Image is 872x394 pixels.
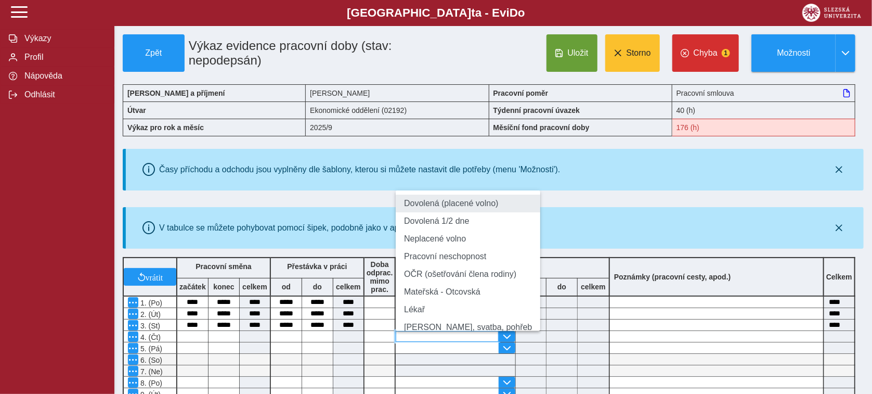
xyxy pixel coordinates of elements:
b: Útvar [127,106,146,115]
div: 40 (h) [672,101,855,119]
span: 8. (Po) [138,379,162,387]
b: Poznámky (pracovní cesty, apod.) [610,273,735,281]
b: do [302,283,333,291]
div: Časy příchodu a odchodu jsou vyplněny dle šablony, kterou si můžete nastavit dle potřeby (menu 'M... [159,165,561,174]
span: Možnosti [760,48,827,58]
li: Dovolená (placené volno) [396,195,540,212]
span: 6. (So) [138,356,162,364]
b: Týdenní pracovní úvazek [493,106,580,115]
span: 1 [722,49,730,57]
li: [PERSON_NAME], svatba, pohřeb [396,319,540,336]
li: Mateřská - Otcovská [396,283,540,301]
button: Menu [128,320,138,331]
span: Storno [627,48,651,58]
b: Výkaz pro rok a měsíc [127,123,204,132]
li: Pracovní neschopnost [396,248,540,265]
b: Pracovní poměr [493,89,549,97]
b: Doba odprac. mimo prac. [367,260,393,294]
span: Výkazy [21,34,106,43]
button: Menu [128,343,138,353]
button: Zpět [123,34,185,72]
span: 1. (Po) [138,299,162,307]
li: Dovolená 1/2 dne [396,212,540,230]
span: 2. (Út) [138,310,161,319]
b: Pracovní směna [196,262,251,271]
b: Měsíční fond pracovní doby [493,123,590,132]
img: logo_web_su.png [802,4,861,22]
button: vrátit [124,268,176,286]
button: Menu [128,354,138,365]
button: Menu [128,309,138,319]
b: začátek [177,283,208,291]
b: celkem [240,283,270,291]
h1: Výkaz evidence pracovní doby (stav: nepodepsán) [185,34,432,72]
div: Pracovní smlouva [672,84,855,101]
span: Uložit [568,48,589,58]
span: Nápověda [21,71,106,81]
button: Menu [128,332,138,342]
b: od [271,283,302,291]
li: OČR (ošetřování člena rodiny) [396,265,540,283]
li: Neplacené volno [396,230,540,248]
button: Menu [128,297,138,308]
span: o [518,6,525,19]
span: 3. (St) [138,322,160,330]
b: [GEOGRAPHIC_DATA] a - Evi [31,6,841,20]
span: vrátit [146,273,163,281]
b: celkem [578,283,609,291]
span: 7. (Ne) [138,367,163,376]
span: 5. (Pá) [138,345,162,353]
span: Odhlásit [21,90,106,99]
b: do [546,283,577,291]
b: Celkem [826,273,852,281]
span: Chyba [694,48,718,58]
button: Možnosti [751,34,836,72]
b: [PERSON_NAME] a příjmení [127,89,225,97]
span: 4. (Čt) [138,333,161,341]
span: Zpět [127,48,180,58]
span: t [471,6,475,19]
b: Přestávka v práci [287,262,347,271]
button: Menu [128,377,138,388]
b: celkem [333,283,363,291]
button: Chyba1 [672,34,739,72]
div: Ekonomické oddělení (02192) [306,101,489,119]
button: Menu [128,366,138,376]
span: Profil [21,53,106,62]
b: konec [209,283,239,291]
button: Storno [605,34,660,72]
div: 2025/9 [306,119,489,136]
span: D [510,6,518,19]
li: Lékař [396,301,540,319]
div: V tabulce se můžete pohybovat pomocí šipek, podobně jako v aplikaci MS Excel. [159,223,458,233]
button: Uložit [546,34,597,72]
div: [PERSON_NAME] [306,84,489,101]
div: Fond pracovní doby (176 h) a součet hodin (24 h) se neshodují! [672,119,855,136]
